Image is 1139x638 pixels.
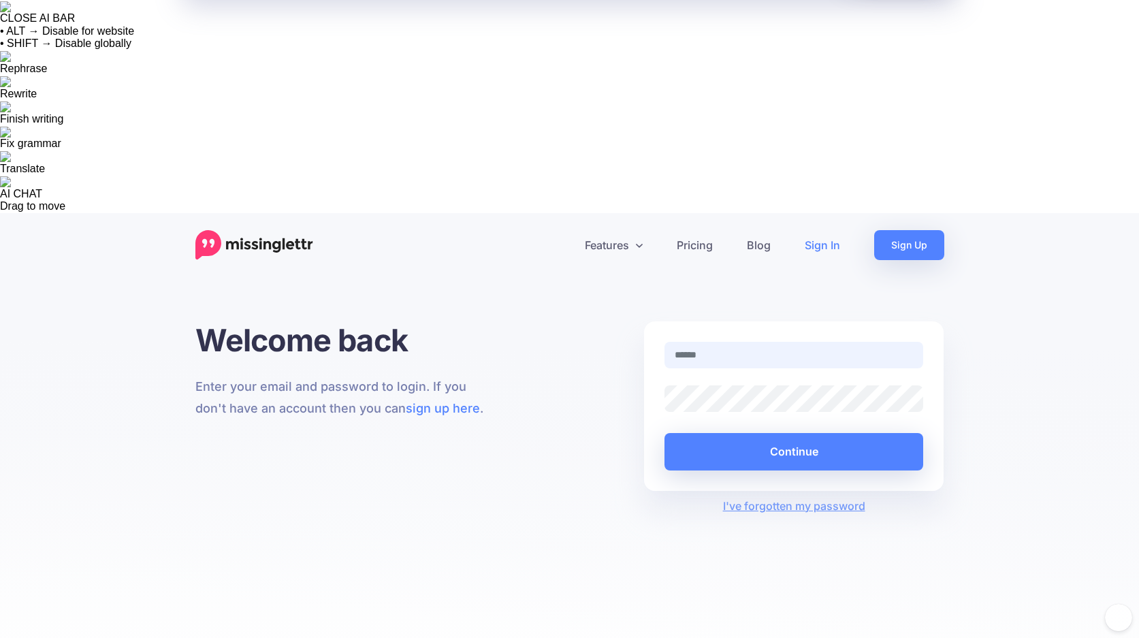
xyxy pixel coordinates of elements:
[723,499,865,513] a: I've forgotten my password
[406,401,480,415] a: sign up here
[788,230,857,260] a: Sign In
[874,230,944,260] a: Sign Up
[195,376,496,419] p: Enter your email and password to login. If you don't have an account then you can .
[568,230,660,260] a: Features
[730,230,788,260] a: Blog
[195,321,496,359] h1: Welcome back
[660,230,730,260] a: Pricing
[664,433,924,470] button: Continue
